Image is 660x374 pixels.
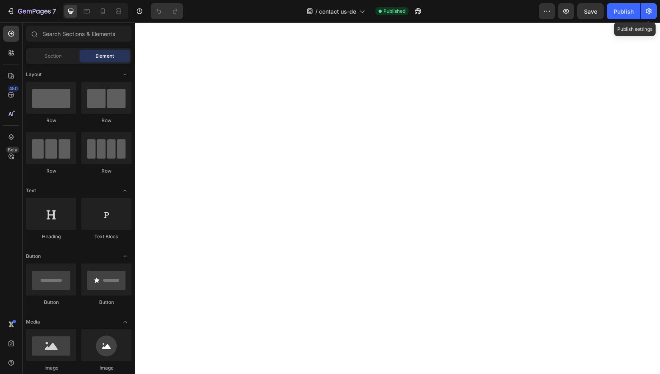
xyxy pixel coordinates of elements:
[151,3,183,19] div: Undo/Redo
[319,7,356,16] span: contact us-de
[26,364,76,372] div: Image
[96,52,114,60] span: Element
[119,184,132,197] span: Toggle open
[26,299,76,306] div: Button
[81,167,132,175] div: Row
[26,187,36,194] span: Text
[44,52,62,60] span: Section
[614,7,634,16] div: Publish
[81,117,132,124] div: Row
[6,147,19,153] div: Beta
[383,8,405,15] span: Published
[26,318,40,326] span: Media
[584,8,597,15] span: Save
[577,3,604,19] button: Save
[119,250,132,263] span: Toggle open
[26,253,41,260] span: Button
[81,233,132,240] div: Text Block
[135,22,660,374] iframe: Design area
[26,233,76,240] div: Heading
[8,85,19,92] div: 450
[119,68,132,81] span: Toggle open
[315,7,317,16] span: /
[26,117,76,124] div: Row
[81,299,132,306] div: Button
[81,364,132,372] div: Image
[26,71,42,78] span: Layout
[52,6,56,16] p: 7
[26,26,132,42] input: Search Sections & Elements
[119,316,132,328] span: Toggle open
[26,167,76,175] div: Row
[3,3,60,19] button: 7
[607,3,640,19] button: Publish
